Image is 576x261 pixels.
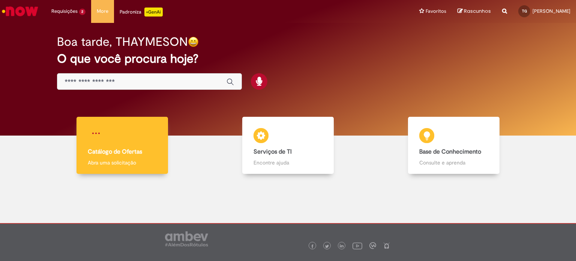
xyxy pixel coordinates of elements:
span: 2 [79,9,85,15]
p: Consulte e aprenda [419,159,488,166]
h2: O que você procura hoje? [57,52,519,65]
span: TG [522,9,527,14]
b: Catálogo de Ofertas [88,148,142,155]
span: Requisições [51,8,78,15]
a: Rascunhos [457,8,491,15]
div: Padroniza [120,8,163,17]
img: logo_footer_twitter.png [325,244,329,248]
h2: Boa tarde, THAYMESON [57,35,188,48]
img: logo_footer_youtube.png [352,241,362,250]
span: Favoritos [426,8,446,15]
img: logo_footer_naosei.png [383,242,390,249]
img: happy-face.png [188,36,199,47]
img: logo_footer_workplace.png [369,242,376,249]
a: Catálogo de Ofertas Abra uma solicitação [39,117,205,174]
img: logo_footer_facebook.png [310,244,314,248]
p: Abra uma solicitação [88,159,156,166]
img: ServiceNow [1,4,39,19]
img: logo_footer_linkedin.png [340,244,343,249]
span: [PERSON_NAME] [532,8,570,14]
span: Rascunhos [464,8,491,15]
p: Encontre ajuda [253,159,322,166]
a: Serviços de TI Encontre ajuda [205,117,371,174]
img: logo_footer_ambev_rotulo_gray.png [165,231,208,246]
span: More [97,8,108,15]
b: Serviços de TI [253,148,292,155]
b: Base de Conhecimento [419,148,481,155]
a: Base de Conhecimento Consulte e aprenda [371,117,537,174]
p: +GenAi [144,8,163,17]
